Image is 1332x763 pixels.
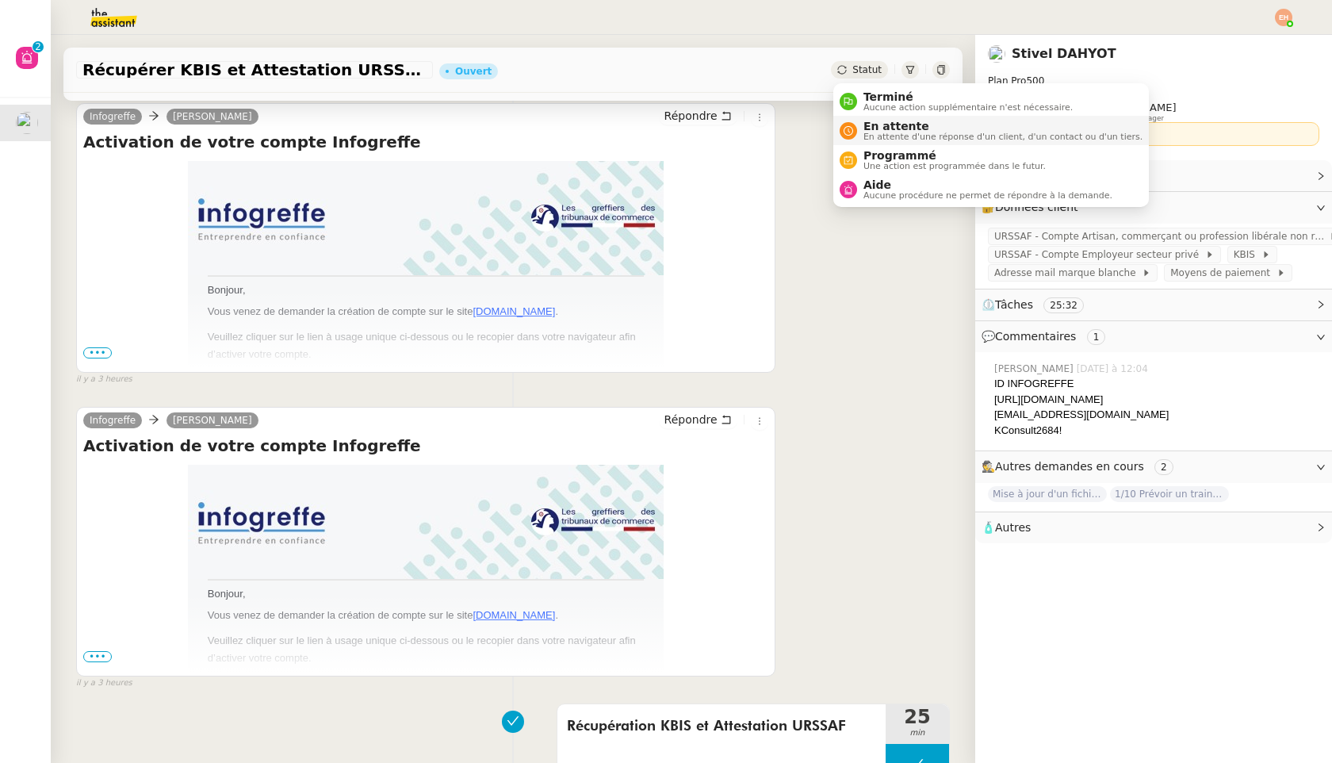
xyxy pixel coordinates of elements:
nz-tag: 2 [1154,459,1173,475]
span: Commentaires [995,330,1076,343]
span: En attente d'une réponse d'un client, d'un contact ou d'un tiers. [863,132,1143,141]
span: Répondre [664,412,718,428]
span: Adresse mail marque blanche [994,265,1142,281]
span: Répondre [664,108,718,124]
div: 💰 Niveau 2 [994,126,1313,142]
span: ⏲️ [982,298,1097,311]
span: Veuillez cliquer sur le lien à usage unique ci-dessous ou le recopier dans votre navigateur afin ... [208,331,636,360]
button: Répondre [659,107,737,125]
span: URSSAF - Compte Artisan, commerçant ou profession libérale non réglementée dont gérant majoritaire [994,228,1329,244]
span: Récupération KBIS et Attestation URSSAF [567,715,876,738]
span: Bonjour, [208,588,246,600]
span: min [886,727,949,740]
span: Autres demandes en cours [995,460,1144,473]
nz-tag: 25:32 [1043,297,1084,313]
span: ••• [83,651,112,662]
div: KConsult2684! [994,423,1319,439]
span: 500 [1026,75,1044,86]
a: [DOMAIN_NAME] [473,305,555,317]
button: Répondre [659,411,737,428]
a: Infogreffe [83,109,142,124]
div: 🕵️Autres demandes en cours 2 [975,451,1332,482]
div: Ouvert [455,67,492,76]
span: il y a 3 heures [76,677,132,690]
span: [DATE] à 12:04 [1077,362,1151,376]
div: 🔐Données client [975,192,1332,223]
nz-tag: 1 [1087,329,1106,345]
a: [PERSON_NAME] [166,413,258,428]
div: [EMAIL_ADDRESS][DOMAIN_NAME] [994,407,1319,423]
img: users%2FKIcnt4T8hLMuMUUpHYCYQM06gPC2%2Favatar%2F1dbe3bdc-0f95-41bf-bf6e-fc84c6569aaf [16,112,38,134]
div: ID INFOGREFFE [994,376,1319,392]
span: Aucune action supplémentaire n'est nécessaire. [863,103,1073,112]
nz-badge-sup: 2 [33,41,44,52]
span: Aide [863,178,1112,191]
div: 🧴Autres [975,512,1332,543]
span: Récupérer KBIS et Attestation URSSAF [82,62,427,78]
span: Moyens de paiement [1170,265,1276,281]
div: ⚙️Procédures [975,160,1332,191]
span: URSSAF - Compte Employeur secteur privé [994,247,1205,263]
a: [PERSON_NAME] [166,109,258,124]
div: 💬Commentaires 1 [975,321,1332,352]
span: Programmé [863,149,1046,162]
span: Terminé [863,90,1073,103]
span: Vous venez de demander la création de compte sur le site [208,609,473,621]
span: Tâches [995,298,1033,311]
a: Stivel DAHYOT [1012,46,1116,61]
div: [URL][DOMAIN_NAME] [994,392,1319,408]
img: users%2FKIcnt4T8hLMuMUUpHYCYQM06gPC2%2Favatar%2F1dbe3bdc-0f95-41bf-bf6e-fc84c6569aaf [988,45,1005,63]
div: ⏲️Tâches 25:32 [975,289,1332,320]
span: KBIS [1234,247,1261,263]
a: Infogreffe [83,413,142,428]
span: . [555,609,558,621]
span: 💬 [982,330,1112,343]
span: Aucune procédure ne permet de répondre à la demande. [863,191,1112,200]
span: 1/10 Prévoir un train aller-retour pour [GEOGRAPHIC_DATA] [1110,486,1229,502]
h4: Activation de votre compte Infogreffe [83,435,768,457]
span: Bonjour, [208,284,246,296]
span: Autres [995,521,1031,534]
span: il y a 3 heures [76,373,132,386]
span: ••• [83,347,112,358]
span: [PERSON_NAME] [994,362,1077,376]
span: 🧴 [982,521,1031,534]
a: [DOMAIN_NAME] [473,609,555,621]
span: Statut [852,64,882,75]
span: En attente [863,120,1143,132]
span: Plan Pro [988,75,1026,86]
span: Une action est programmée dans le futur. [863,162,1046,171]
span: Mise à jour d'un fichier de formation - septembre 2025 [988,486,1107,502]
img: svg [1275,9,1292,26]
h4: Activation de votre compte Infogreffe [83,131,768,153]
p: 2 [35,41,41,56]
span: Veuillez cliquer sur le lien à usage unique ci-dessous ou le recopier dans votre navigateur afin ... [208,635,636,664]
span: Vous venez de demander la création de compte sur le site [208,305,473,317]
span: 25 [886,707,949,727]
span: . [555,305,558,317]
span: 🕵️ [982,460,1180,473]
